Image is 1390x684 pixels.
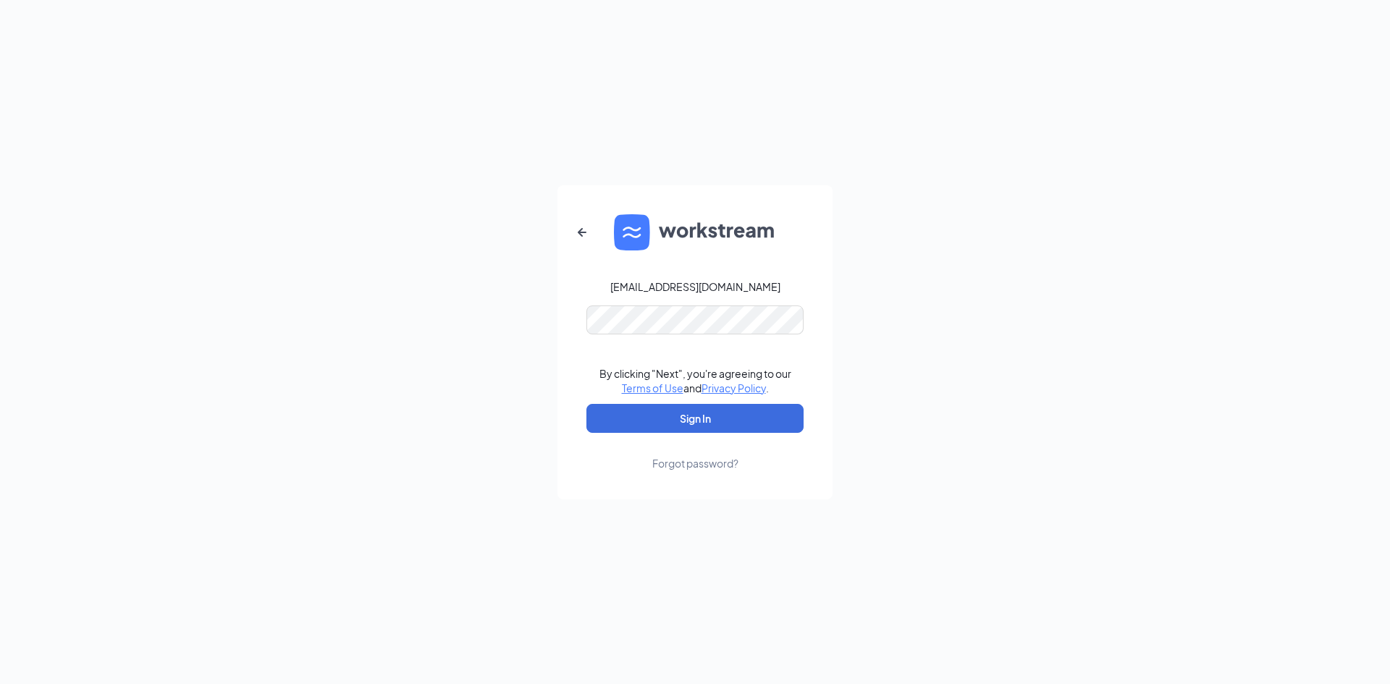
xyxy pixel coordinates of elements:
[599,366,791,395] div: By clicking "Next", you're agreeing to our and .
[622,381,683,394] a: Terms of Use
[652,433,738,470] a: Forgot password?
[573,224,591,241] svg: ArrowLeftNew
[614,214,776,250] img: WS logo and Workstream text
[565,215,599,250] button: ArrowLeftNew
[702,381,766,394] a: Privacy Policy
[652,456,738,470] div: Forgot password?
[586,404,804,433] button: Sign In
[610,279,780,294] div: [EMAIL_ADDRESS][DOMAIN_NAME]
